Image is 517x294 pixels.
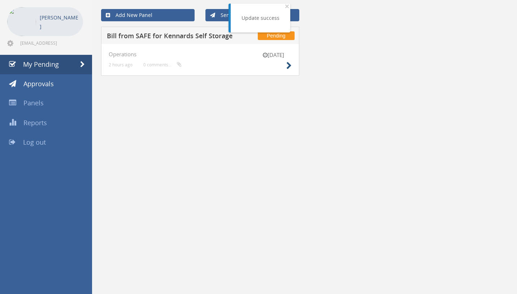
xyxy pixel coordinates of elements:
span: [EMAIL_ADDRESS][DOMAIN_NAME] [20,40,82,46]
small: 2 hours ago [109,62,132,67]
div: Update success [242,14,279,22]
span: Reports [23,118,47,127]
small: 0 comments... [143,62,182,67]
h4: Operations [109,51,292,57]
p: [PERSON_NAME] [40,13,79,31]
span: Approvals [23,79,54,88]
span: × [285,1,289,11]
a: Send New Approval [205,9,299,21]
span: Log out [23,138,46,146]
a: Add New Panel [101,9,195,21]
span: Pending [258,31,294,40]
span: Panels [23,98,44,107]
h5: Bill from SAFE for Kennards Self Storage [107,32,238,41]
small: [DATE] [256,51,292,59]
span: My Pending [23,60,59,69]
